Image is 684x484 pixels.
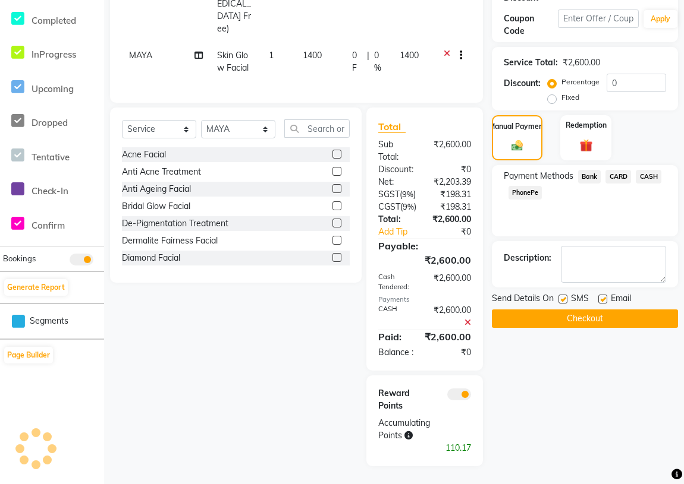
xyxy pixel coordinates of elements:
[492,309,678,328] button: Checkout
[369,226,434,238] a: Add Tip
[378,121,406,133] span: Total
[425,163,480,176] div: ₹0
[425,346,480,359] div: ₹0
[217,50,249,73] span: Skin Glow Facial
[32,15,76,26] span: Completed
[122,252,180,264] div: Diamond Facial
[3,254,36,263] span: Bookings
[369,201,425,213] div: ( )
[434,226,479,238] div: ₹0
[369,253,480,267] div: ₹2,600.00
[122,235,218,247] div: Dermalite Fairness Facial
[425,188,480,201] div: ₹198.31
[4,347,53,363] button: Page Builder
[367,49,369,74] span: |
[400,50,419,61] span: 1400
[425,138,480,163] div: ₹2,600.00
[369,387,425,412] div: Reward Points
[378,295,471,305] div: Payments
[122,217,228,230] div: De-Pigmentation Treatment
[122,200,190,213] div: Bridal Glow Facial
[4,279,68,296] button: Generate Report
[378,201,400,212] span: CGST
[378,189,400,200] span: SGST
[416,330,480,344] div: ₹2,600.00
[403,202,414,211] span: 9%
[369,330,416,344] div: Paid:
[369,346,425,359] div: Balance :
[32,151,70,163] span: Tentative
[369,442,480,454] div: 110.17
[32,220,65,231] span: Confirm
[504,77,541,90] div: Discount:
[425,304,480,329] div: ₹2,600.00
[122,148,166,161] div: Acne Facial
[492,292,554,307] span: Send Details On
[504,56,558,69] div: Service Total:
[352,49,362,74] span: 0 F
[605,170,631,184] span: CARD
[30,315,68,327] span: Segments
[504,170,573,182] span: Payment Methods
[122,183,191,195] div: Anti Ageing Facial
[369,304,425,329] div: CASH
[32,49,76,60] span: InProgress
[578,170,601,184] span: Bank
[369,239,480,253] div: Payable:
[576,138,596,153] img: _gift.svg
[402,189,413,199] span: 9%
[425,176,480,188] div: ₹2,203.39
[508,139,526,152] img: _cash.svg
[563,56,600,69] div: ₹2,600.00
[561,77,600,87] label: Percentage
[369,272,425,292] div: Cash Tendered:
[425,272,480,292] div: ₹2,600.00
[369,417,452,442] div: Accumulating Points
[284,119,350,138] input: Search or Scan
[32,185,68,197] span: Check-In
[369,188,425,201] div: ( )
[369,176,425,188] div: Net:
[509,186,542,200] span: PhonePe
[504,12,558,37] div: Coupon Code
[369,213,423,226] div: Total:
[423,213,480,226] div: ₹2,600.00
[369,138,425,163] div: Sub Total:
[129,50,152,61] span: MAYA
[303,50,322,61] span: 1400
[374,49,385,74] span: 0 %
[636,170,661,184] span: CASH
[611,292,631,307] span: Email
[425,201,480,213] div: ₹198.31
[489,121,546,132] label: Manual Payment
[571,292,589,307] span: SMS
[32,83,74,94] span: Upcoming
[504,252,551,264] div: Description:
[561,92,579,103] label: Fixed
[122,166,201,178] div: Anti Acne Treatment
[644,10,677,28] button: Apply
[269,50,274,61] span: 1
[32,117,68,128] span: Dropped
[566,120,607,131] label: Redemption
[369,163,425,176] div: Discount:
[558,10,639,28] input: Enter Offer / Coupon Code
